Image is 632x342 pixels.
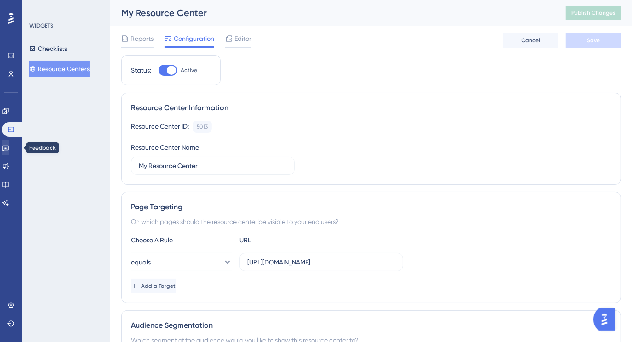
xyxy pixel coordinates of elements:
[181,67,197,74] span: Active
[131,320,611,331] div: Audience Segmentation
[131,235,232,246] div: Choose A Rule
[566,6,621,20] button: Publish Changes
[131,216,611,227] div: On which pages should the resource center be visible to your end users?
[587,37,600,44] span: Save
[571,9,615,17] span: Publish Changes
[131,142,199,153] div: Resource Center Name
[131,102,611,113] div: Resource Center Information
[522,37,541,44] span: Cancel
[234,33,251,44] span: Editor
[131,65,151,76] div: Status:
[131,257,151,268] span: equals
[139,161,287,171] input: Type your Resource Center name
[141,282,176,290] span: Add a Target
[131,121,189,133] div: Resource Center ID:
[247,257,395,267] input: yourwebsite.com/path
[131,33,154,44] span: Reports
[131,279,176,293] button: Add a Target
[503,33,558,48] button: Cancel
[121,6,543,19] div: My Resource Center
[174,33,214,44] span: Configuration
[131,253,232,271] button: equals
[29,61,90,77] button: Resource Centers
[29,22,53,29] div: WIDGETS
[566,33,621,48] button: Save
[131,202,611,213] div: Page Targeting
[593,306,621,333] iframe: UserGuiding AI Assistant Launcher
[197,123,208,130] div: 5013
[239,235,341,246] div: URL
[29,40,67,57] button: Checklists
